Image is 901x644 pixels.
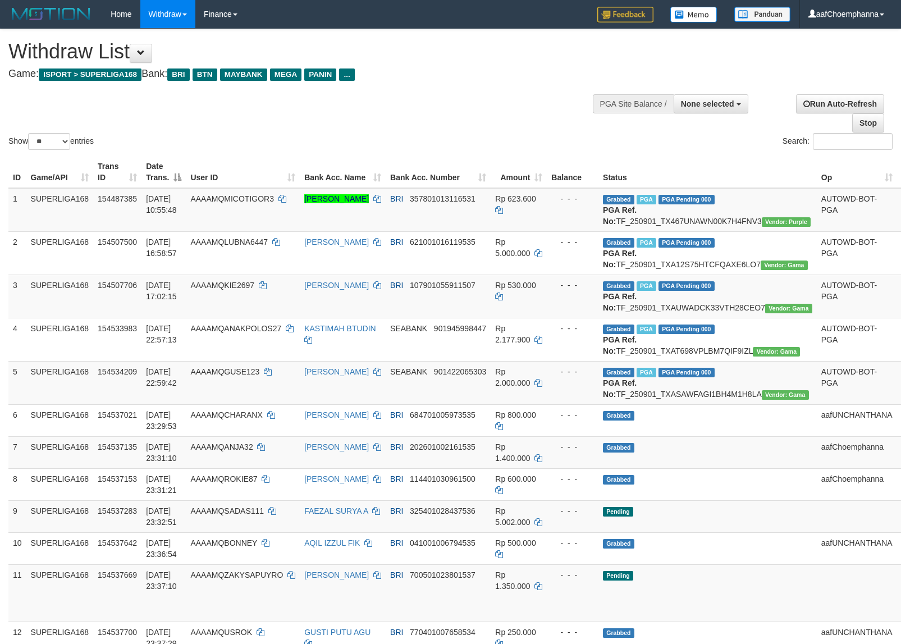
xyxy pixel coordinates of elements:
[193,68,217,81] span: BTN
[658,195,715,204] span: PGA Pending
[304,237,369,246] a: [PERSON_NAME]
[26,156,94,188] th: Game/API: activate to sort column ascending
[390,410,403,419] span: BRI
[304,570,369,579] a: [PERSON_NAME]
[603,443,634,453] span: Grabbed
[603,378,637,399] b: PGA Ref. No:
[390,538,403,547] span: BRI
[8,532,26,564] td: 10
[813,133,893,150] input: Search:
[146,570,177,591] span: [DATE] 23:37:10
[98,281,137,290] span: 154507706
[304,506,368,515] a: FAEZAL SURYA A
[551,627,594,638] div: - - -
[304,367,369,376] a: [PERSON_NAME]
[603,292,637,312] b: PGA Ref. No:
[753,347,800,357] span: Vendor URL: https://trx31.1velocity.biz
[603,335,637,355] b: PGA Ref. No:
[390,474,403,483] span: BRI
[434,324,486,333] span: Copy 901945998447 to clipboard
[495,410,536,419] span: Rp 800.000
[551,569,594,581] div: - - -
[551,236,594,248] div: - - -
[551,323,594,334] div: - - -
[551,409,594,421] div: - - -
[390,194,403,203] span: BRI
[410,281,475,290] span: Copy 107901055911507 to clipboard
[190,538,257,547] span: AAAAMQBONNEY
[8,156,26,188] th: ID
[190,194,274,203] span: AAAAMQMICOTIGOR3
[658,368,715,377] span: PGA Pending
[8,436,26,468] td: 7
[386,156,491,188] th: Bank Acc. Number: activate to sort column ascending
[26,404,94,436] td: SUPERLIGA168
[495,506,530,527] span: Rp 5.002.000
[8,188,26,232] td: 1
[304,281,369,290] a: [PERSON_NAME]
[551,441,594,453] div: - - -
[495,570,530,591] span: Rp 1.350.000
[603,195,634,204] span: Grabbed
[8,468,26,500] td: 8
[8,6,94,22] img: MOTION_logo.png
[547,156,598,188] th: Balance
[146,281,177,301] span: [DATE] 17:02:15
[8,275,26,318] td: 3
[98,442,137,451] span: 154537135
[410,237,475,246] span: Copy 621001016119535 to clipboard
[146,410,177,431] span: [DATE] 23:29:53
[637,195,656,204] span: Marked by aafandaneth
[8,133,94,150] label: Show entries
[190,324,281,333] span: AAAAMQANAKPOLOS27
[93,156,141,188] th: Trans ID: activate to sort column ascending
[603,249,637,269] b: PGA Ref. No:
[551,366,594,377] div: - - -
[26,231,94,275] td: SUPERLIGA168
[495,442,530,463] span: Rp 1.400.000
[852,113,884,133] a: Stop
[98,570,137,579] span: 154537669
[603,539,634,549] span: Grabbed
[603,368,634,377] span: Grabbed
[98,506,137,515] span: 154537283
[658,325,715,334] span: PGA Pending
[410,442,475,451] span: Copy 202601002161535 to clipboard
[817,188,897,232] td: AUTOWD-BOT-PGA
[597,7,653,22] img: Feedback.jpg
[26,188,94,232] td: SUPERLIGA168
[390,281,403,290] span: BRI
[8,231,26,275] td: 2
[146,367,177,387] span: [DATE] 22:59:42
[410,628,475,637] span: Copy 770401007658534 to clipboard
[98,628,137,637] span: 154537700
[817,468,897,500] td: aafChoemphanna
[98,474,137,483] span: 154537153
[762,390,809,400] span: Vendor URL: https://trx31.1velocity.biz
[495,281,536,290] span: Rp 530.000
[304,194,369,203] a: [PERSON_NAME]
[598,188,817,232] td: TF_250901_TX467UNAWN00K7H4FNV3
[300,156,386,188] th: Bank Acc. Name: activate to sort column ascending
[98,538,137,547] span: 154537642
[817,156,897,188] th: Op: activate to sort column ascending
[817,361,897,404] td: AUTOWD-BOT-PGA
[637,368,656,377] span: Marked by aafchoeunmanni
[598,361,817,404] td: TF_250901_TXASAWFAGI1BH4M1H8LA
[495,628,536,637] span: Rp 250.000
[765,304,812,313] span: Vendor URL: https://trx31.1velocity.biz
[390,506,403,515] span: BRI
[761,261,808,270] span: Vendor URL: https://trx31.1velocity.biz
[270,68,302,81] span: MEGA
[658,238,715,248] span: PGA Pending
[146,442,177,463] span: [DATE] 23:31:10
[495,324,530,344] span: Rp 2.177.900
[817,404,897,436] td: aafUNCHANTHANA
[410,570,475,579] span: Copy 700501023801537 to clipboard
[146,237,177,258] span: [DATE] 16:58:57
[304,324,376,333] a: KASTIMAH BTUDIN
[495,474,536,483] span: Rp 600.000
[190,281,254,290] span: AAAAMQKIE2697
[603,205,637,226] b: PGA Ref. No:
[817,231,897,275] td: AUTOWD-BOT-PGA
